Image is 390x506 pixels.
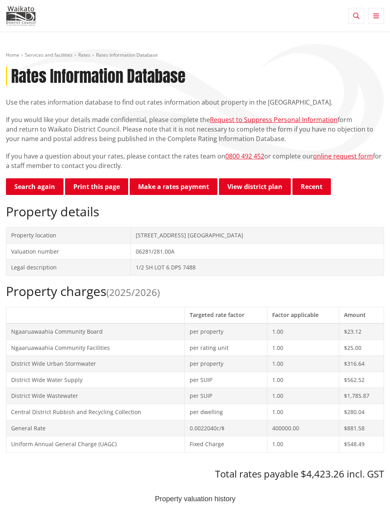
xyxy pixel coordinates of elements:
a: online request form [313,152,373,160]
td: 1.00 [267,356,339,372]
td: $562.52 [339,372,384,388]
img: Waikato District Council - Te Kaunihera aa Takiwaa o Waikato [6,6,36,26]
td: Ngaaruawaahia Community Facilities [6,340,185,356]
td: per SUIP [184,388,267,404]
td: 1.00 [267,388,339,404]
td: District Wide Water Supply [6,372,185,388]
a: View district plan [219,178,291,195]
td: 06281/281.00A [131,243,384,260]
td: $881.58 [339,420,384,436]
p: Use the rates information database to find out rates information about property in the [GEOGRAPHI... [6,97,384,107]
td: $25.00 [339,340,384,356]
h2: Property charges [6,284,384,299]
p: If you would like your details made confidential, please complete the form and return to Waikato ... [6,115,384,143]
td: $1,785.87 [339,388,384,404]
th: Factor applicable [267,307,339,323]
span: (2025/2026) [106,286,160,299]
td: District Wide Wastewater [6,388,185,404]
h2: Property details [6,204,384,219]
td: 1.00 [267,372,339,388]
span: Rates Information Database [96,52,158,58]
td: District Wide Urban Stormwater [6,356,185,372]
nav: breadcrumb [6,52,384,59]
td: Central District Rubbish and Recycling Collection [6,404,185,420]
button: Recent [292,178,331,195]
td: Valuation number [6,243,131,260]
td: per SUIP [184,372,267,388]
text: Property valuation history [155,495,235,503]
td: 1.00 [267,436,339,453]
td: 0.0022040c/$ [184,420,267,436]
td: per rating unit [184,340,267,356]
td: $280.04 [339,404,384,420]
td: [STREET_ADDRESS] [GEOGRAPHIC_DATA] [131,227,384,244]
p: If you have a question about your rates, please contact the rates team on or complete our for a s... [6,151,384,170]
td: 400000.00 [267,420,339,436]
td: 1.00 [267,340,339,356]
td: $23.12 [339,323,384,340]
button: Print this page [65,178,128,195]
a: Services and facilities [25,52,73,58]
a: Request to Suppress Personal Information [210,115,338,124]
a: Make a rates payment [130,178,217,195]
td: Legal description [6,260,131,276]
td: 1.00 [267,404,339,420]
td: 1/2 SH LOT 6 DPS 7488 [131,260,384,276]
td: $316.64 [339,356,384,372]
td: $548.49 [339,436,384,453]
td: Ngaaruawaahia Community Board [6,323,185,340]
td: Fixed Charge [184,436,267,453]
th: Amount [339,307,384,323]
a: Search again [6,178,63,195]
td: Property location [6,227,131,244]
th: Targeted rate factor [184,307,267,323]
h1: Rates Information Database [11,67,186,86]
h3: Total rates payable $4,423.26 incl. GST [6,468,384,480]
td: per property [184,323,267,340]
td: General Rate [6,420,185,436]
td: per property [184,356,267,372]
a: 0800 492 452 [225,152,264,160]
td: per dwelling [184,404,267,420]
a: Rates [78,52,90,58]
td: Uniform Annual General Charge (UAGC) [6,436,185,453]
td: 1.00 [267,323,339,340]
a: Home [6,52,19,58]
